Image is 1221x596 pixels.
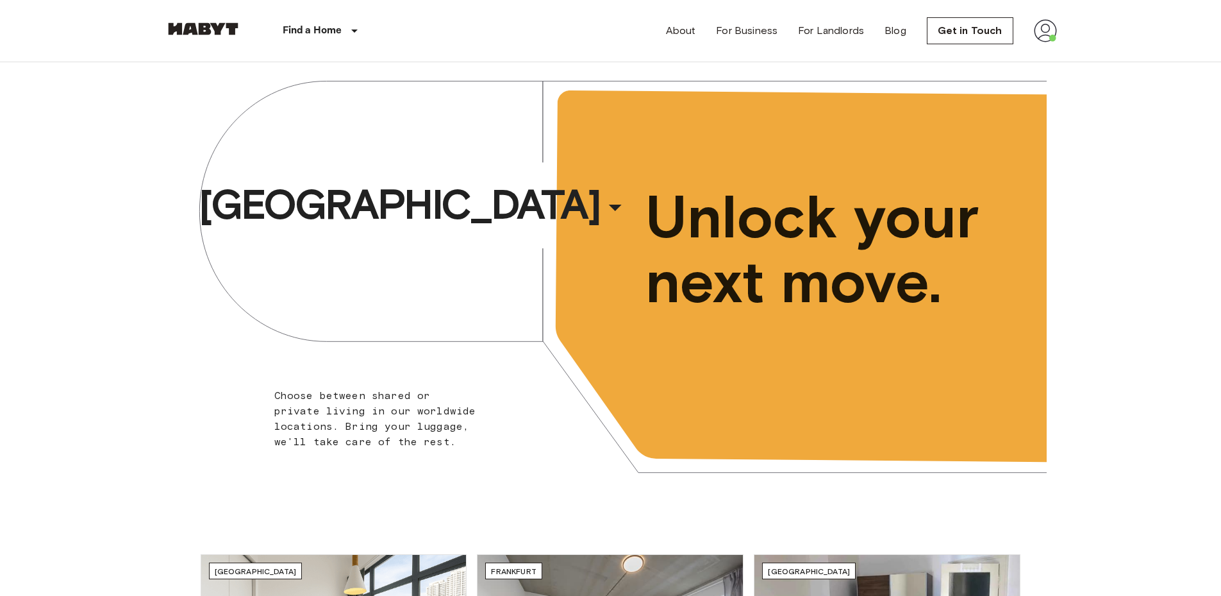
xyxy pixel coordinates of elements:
[215,566,297,576] span: [GEOGRAPHIC_DATA]
[885,23,906,38] a: Blog
[798,23,864,38] a: For Landlords
[199,179,600,230] span: [GEOGRAPHIC_DATA]
[666,23,696,38] a: About
[283,23,342,38] p: Find a Home
[716,23,777,38] a: For Business
[165,22,242,35] img: Habyt
[645,185,994,314] span: Unlock your next move.
[491,566,536,576] span: Frankfurt
[1034,19,1057,42] img: avatar
[927,17,1013,44] a: Get in Touch
[274,389,476,448] span: Choose between shared or private living in our worldwide locations. Bring your luggage, we'll tak...
[194,175,636,234] button: [GEOGRAPHIC_DATA]
[768,566,850,576] span: [GEOGRAPHIC_DATA]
